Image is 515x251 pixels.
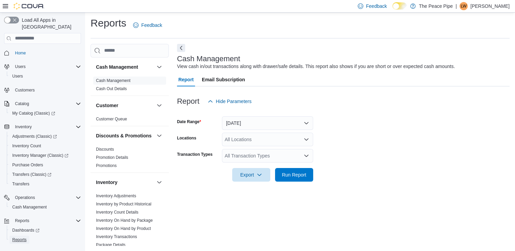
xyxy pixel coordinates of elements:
a: Transfers (Classic) [7,170,84,179]
div: View cash in/out transactions along with drawer/safe details. This report also shows if you are s... [177,63,455,70]
span: Discounts [96,147,114,152]
button: Cash Management [96,64,154,70]
button: Cash Management [7,202,84,212]
span: Reports [12,237,27,242]
a: Adjustments (Classic) [7,132,84,141]
span: Report [178,73,194,86]
div: Customer [91,115,169,126]
div: Cash Management [91,77,169,96]
button: Catalog [12,100,32,108]
button: Catalog [1,99,84,108]
span: Users [12,63,81,71]
span: Cash Out Details [96,86,127,91]
a: Feedback [130,18,165,32]
a: Reports [10,236,29,244]
button: Reports [7,235,84,245]
button: Discounts & Promotions [155,132,163,140]
a: Promotions [96,163,117,168]
span: Users [12,73,23,79]
h3: Discounts & Promotions [96,132,151,139]
button: Reports [1,216,84,225]
button: Cash Management [155,63,163,71]
span: Inventory Count [12,143,41,149]
span: Email Subscription [202,73,245,86]
a: Adjustments (Classic) [10,132,60,140]
span: Inventory Transactions [96,234,137,239]
span: Purchase Orders [12,162,43,168]
span: Run Report [282,171,306,178]
button: Open list of options [304,137,309,142]
a: Home [12,49,29,57]
span: Adjustments (Classic) [12,134,57,139]
span: Transfers (Classic) [10,170,81,179]
span: Inventory [15,124,32,130]
a: Customer Queue [96,117,127,121]
h3: Customer [96,102,118,109]
a: Promotion Details [96,155,128,160]
span: Inventory On Hand by Package [96,218,153,223]
a: Dashboards [10,226,42,234]
button: Run Report [275,168,313,182]
button: Operations [12,194,38,202]
span: Inventory Manager (Classic) [12,153,68,158]
a: Inventory On Hand by Product [96,226,151,231]
span: Home [15,50,26,56]
a: My Catalog (Classic) [10,109,58,117]
p: The Peace Pipe [419,2,453,10]
span: Transfers [10,180,81,188]
button: Home [1,48,84,58]
button: Users [12,63,28,71]
button: Purchase Orders [7,160,84,170]
span: Inventory Count Details [96,210,139,215]
span: My Catalog (Classic) [10,109,81,117]
label: Locations [177,135,196,141]
button: Hide Parameters [205,95,254,108]
span: Purchase Orders [10,161,81,169]
span: Export [236,168,266,182]
span: Cash Management [10,203,81,211]
span: Transfers [12,181,29,187]
span: LW [461,2,466,10]
span: Catalog [15,101,29,106]
button: Discounts & Promotions [96,132,154,139]
span: My Catalog (Classic) [12,111,55,116]
span: Operations [12,194,81,202]
label: Date Range [177,119,201,124]
a: My Catalog (Classic) [7,108,84,118]
img: Cova [14,3,44,10]
a: Cash Management [96,78,130,83]
span: Reports [15,218,29,223]
h1: Reports [91,16,126,30]
span: Customers [12,86,81,94]
button: Inventory Count [7,141,84,151]
span: Transfers (Classic) [12,172,51,177]
span: Customer Queue [96,116,127,122]
span: Dashboards [10,226,81,234]
button: Users [1,62,84,71]
a: Inventory Count [10,142,44,150]
a: Transfers [10,180,32,188]
button: Inventory [1,122,84,132]
span: Catalog [12,100,81,108]
span: Inventory On Hand by Product [96,226,151,231]
button: Customer [155,101,163,110]
span: Operations [15,195,35,200]
span: Feedback [141,22,162,29]
span: Promotions [96,163,117,168]
button: [DATE] [222,116,313,130]
h3: Cash Management [177,55,240,63]
span: Inventory by Product Historical [96,201,151,207]
span: Reports [10,236,81,244]
button: Open list of options [304,153,309,158]
a: Package Details [96,242,126,247]
a: Cash Out Details [96,86,127,91]
label: Transaction Types [177,152,212,157]
button: Inventory [12,123,34,131]
div: Discounts & Promotions [91,145,169,172]
span: Inventory Count [10,142,81,150]
button: Next [177,44,185,52]
button: Export [232,168,270,182]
